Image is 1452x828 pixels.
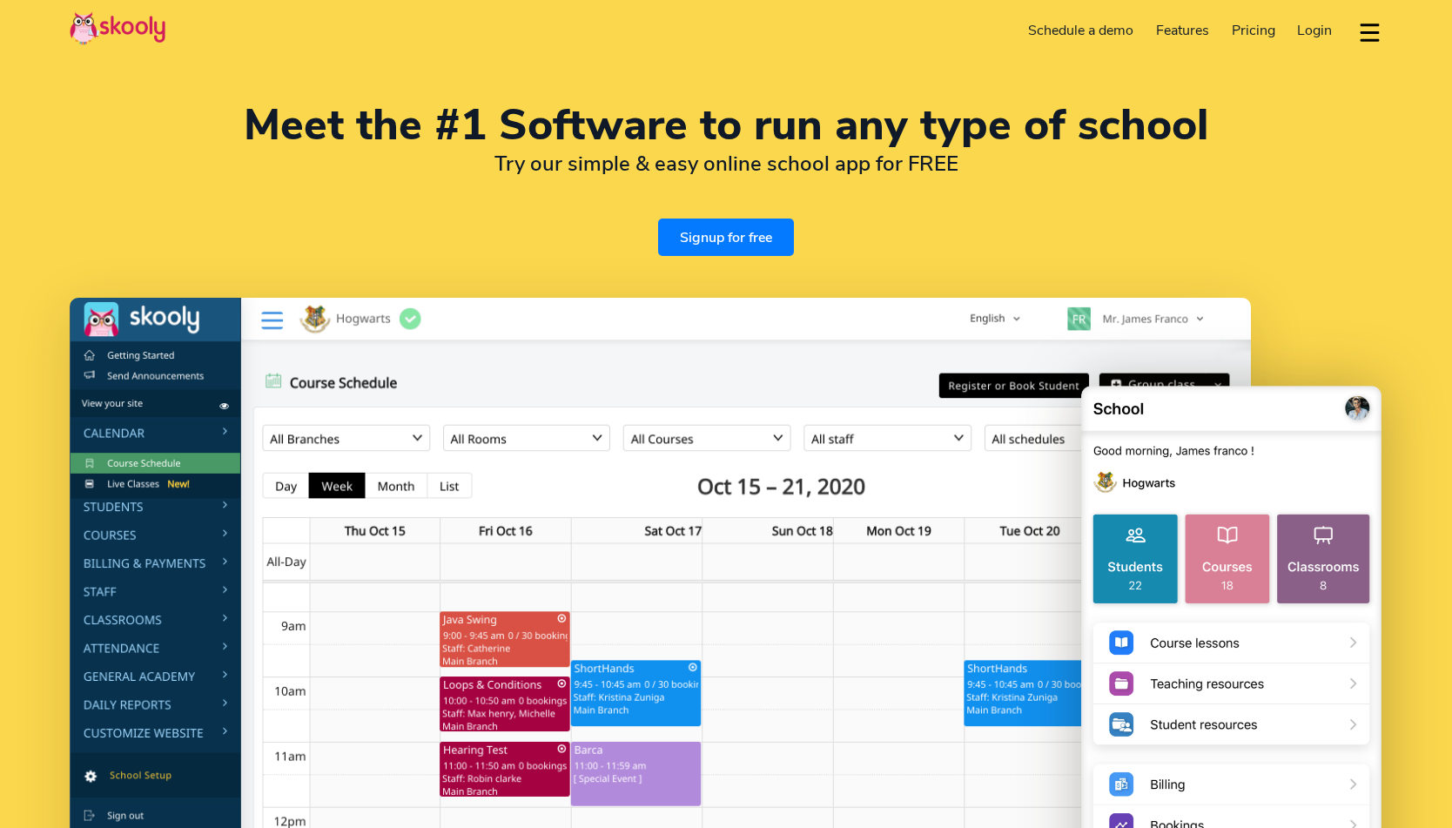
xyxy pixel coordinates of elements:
[1357,12,1382,52] button: dropdown menu
[1145,17,1220,44] a: Features
[1232,21,1275,40] span: Pricing
[1286,17,1343,44] a: Login
[70,151,1382,177] h2: Try our simple & easy online school app for FREE
[70,11,165,45] img: Skooly
[1297,21,1332,40] span: Login
[70,104,1382,146] h1: Meet the #1 Software to run any type of school
[1018,17,1146,44] a: Schedule a demo
[658,219,794,256] a: Signup for free
[1220,17,1287,44] a: Pricing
